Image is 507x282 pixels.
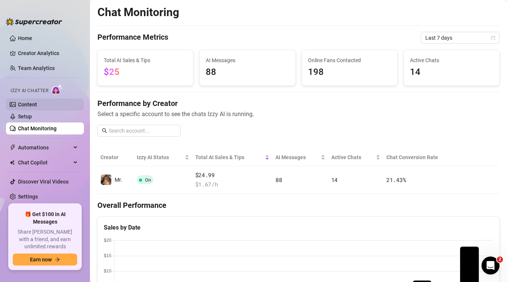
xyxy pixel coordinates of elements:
[6,18,62,25] img: logo-BBDzfeDw.svg
[308,65,391,79] span: 198
[10,87,48,94] span: Izzy AI Chatter
[308,56,391,64] span: Online Fans Contacted
[97,200,500,210] h4: Overall Performance
[195,171,269,180] span: $24.99
[328,149,383,166] th: Active Chats
[331,153,374,161] span: Active Chats
[104,67,120,77] span: $25
[410,56,493,64] span: Active Chats
[410,65,493,79] span: 14
[275,176,282,184] span: 88
[425,32,495,43] span: Last 7 days
[18,113,32,119] a: Setup
[18,194,38,200] a: Settings
[272,149,328,166] th: AI Messages
[13,211,77,225] span: 🎁 Get $100 in AI Messages
[275,153,319,161] span: AI Messages
[331,176,338,184] span: 14
[97,5,179,19] h2: Chat Monitoring
[386,176,406,184] span: 21.43 %
[18,101,37,107] a: Content
[18,157,71,169] span: Chat Copilot
[491,36,495,40] span: calendar
[55,257,60,262] span: arrow-right
[192,149,272,166] th: Total AI Sales & Tips
[10,145,16,151] span: thunderbolt
[104,223,493,232] div: Sales by Date
[115,177,122,183] span: Mr.
[13,254,77,266] button: Earn nowarrow-right
[206,56,289,64] span: AI Messages
[109,127,176,135] input: Search account...
[102,128,107,133] span: search
[30,257,52,263] span: Earn now
[97,149,134,166] th: Creator
[206,65,289,79] span: 88
[195,180,269,189] span: $ 1.67 /h
[13,228,77,251] span: Share [PERSON_NAME] with a friend, and earn unlimited rewards
[497,257,503,263] span: 2
[97,32,168,44] h4: Performance Metrics
[101,175,111,185] img: Mr.
[18,35,32,41] a: Home
[10,160,15,165] img: Chat Copilot
[18,179,69,185] a: Discover Viral Videos
[145,177,151,183] span: On
[97,109,500,119] span: Select a specific account to see the chats Izzy AI is running.
[51,84,63,95] img: AI Chatter
[18,47,78,59] a: Creator Analytics
[18,65,55,71] a: Team Analytics
[104,56,187,64] span: Total AI Sales & Tips
[18,142,71,154] span: Automations
[383,149,459,166] th: Chat Conversion Rate
[134,149,192,166] th: Izzy AI Status
[195,153,263,161] span: Total AI Sales & Tips
[97,98,500,109] h4: Performance by Creator
[18,125,57,131] a: Chat Monitoring
[137,153,183,161] span: Izzy AI Status
[482,257,500,275] iframe: Intercom live chat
